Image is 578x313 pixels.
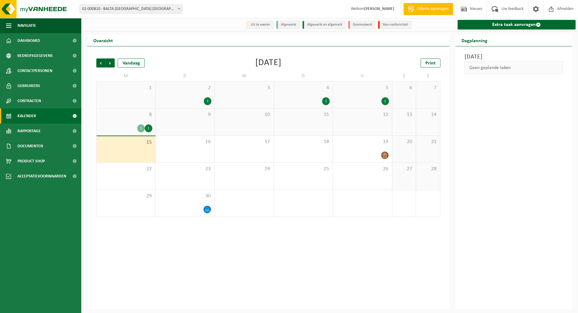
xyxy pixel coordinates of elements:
[17,18,36,33] span: Navigatie
[322,97,330,105] div: 1
[381,97,389,105] div: 1
[336,166,389,172] span: 26
[80,5,182,13] span: 01-000810 - BALTA OUDENAARDE NV - OUDENAARDE
[465,52,563,61] h3: [DATE]
[118,58,145,67] div: Vandaag
[159,111,212,118] span: 9
[458,20,576,30] a: Extra taak aanvragen
[416,6,450,12] span: Offerte aanvragen
[100,111,152,118] span: 8
[395,85,413,91] span: 6
[137,124,145,132] div: 1
[465,61,563,74] div: Geen geplande taken
[246,21,273,29] li: Uit te voeren
[218,166,271,172] span: 24
[416,70,440,81] td: Z
[419,166,437,172] span: 28
[395,166,413,172] span: 27
[96,58,105,67] span: Vorige
[159,85,212,91] span: 2
[145,124,152,132] div: 1
[17,93,41,108] span: Contracten
[218,111,271,118] span: 10
[17,154,45,169] span: Product Shop
[17,63,52,78] span: Contactpersonen
[403,3,453,15] a: Offerte aanvragen
[79,5,182,14] span: 01-000810 - BALTA OUDENAARDE NV - OUDENAARDE
[17,48,53,63] span: Bedrijfsgegevens
[421,58,440,67] a: Print
[159,139,212,145] span: 16
[106,58,115,67] span: Volgende
[17,124,41,139] span: Rapportage
[425,61,436,66] span: Print
[455,34,493,46] h2: Dagplanning
[218,85,271,91] span: 3
[156,70,215,81] td: D
[419,85,437,91] span: 7
[364,7,394,11] strong: [PERSON_NAME]
[96,70,156,81] td: M
[336,85,389,91] span: 5
[17,169,66,184] span: Acceptatievoorwaarden
[100,166,152,172] span: 22
[419,111,437,118] span: 14
[17,33,40,48] span: Dashboard
[100,193,152,199] span: 29
[395,139,413,145] span: 20
[255,58,281,67] div: [DATE]
[277,166,330,172] span: 25
[159,193,212,199] span: 30
[333,70,392,81] td: V
[17,78,40,93] span: Gebruikers
[218,139,271,145] span: 17
[277,111,330,118] span: 11
[100,139,152,146] span: 15
[277,85,330,91] span: 4
[336,111,389,118] span: 12
[419,139,437,145] span: 21
[336,139,389,145] span: 19
[17,108,36,124] span: Kalender
[17,139,43,154] span: Documenten
[159,166,212,172] span: 23
[348,21,375,29] li: Geannuleerd
[204,97,211,105] div: 1
[303,21,345,29] li: Afgewerkt en afgemeld
[100,85,152,91] span: 1
[277,139,330,145] span: 18
[392,70,416,81] td: Z
[395,111,413,118] span: 13
[87,34,119,46] h2: Overzicht
[276,21,300,29] li: Afgewerkt
[378,21,412,29] li: Non-conformiteit
[274,70,333,81] td: D
[215,70,274,81] td: W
